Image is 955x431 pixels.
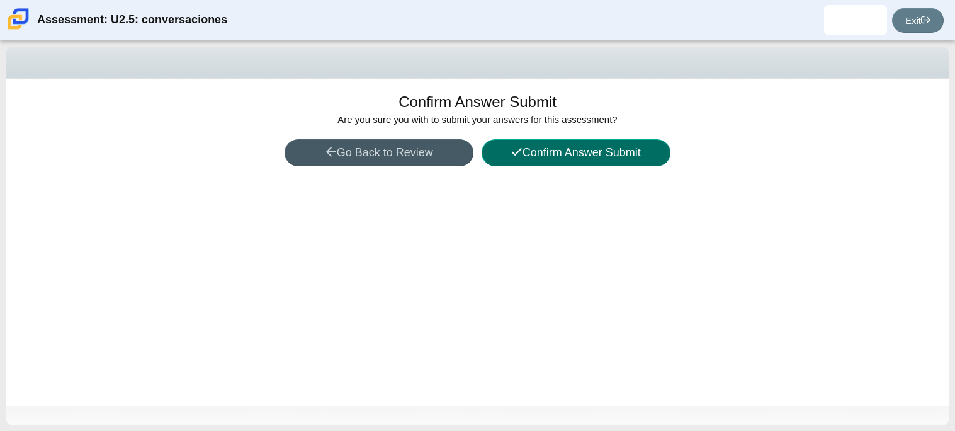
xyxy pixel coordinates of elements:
[37,5,227,35] div: Assessment: U2.5: conversaciones
[5,23,31,34] a: Carmen School of Science & Technology
[482,139,670,166] button: Confirm Answer Submit
[337,114,617,125] span: Are you sure you with to submit your answers for this assessment?
[285,139,473,166] button: Go Back to Review
[845,10,866,30] img: yazmin.delgado.gTGdMF
[398,91,557,113] h1: Confirm Answer Submit
[892,8,944,33] a: Exit
[5,6,31,32] img: Carmen School of Science & Technology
